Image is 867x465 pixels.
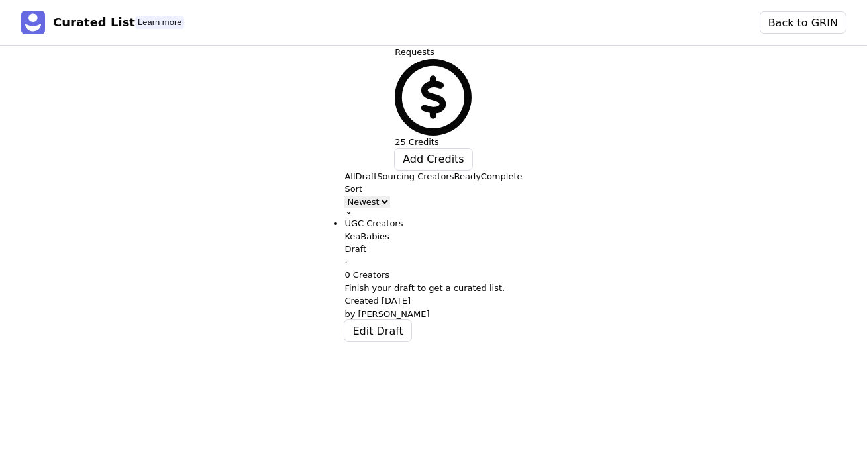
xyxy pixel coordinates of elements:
[344,308,522,321] p: by [PERSON_NAME]
[344,294,522,308] p: Created [DATE]
[344,282,522,295] p: Finish your draft to get a curated list.
[344,243,522,256] p: Draft
[395,46,472,59] h3: Requests
[344,320,411,341] button: Edit Draft
[344,230,522,243] p: KeaBabies
[395,149,472,170] button: Add Credits
[344,170,355,183] p: All
[53,15,142,30] h3: Curated Lists
[344,256,522,269] p: ·
[454,170,481,183] p: Ready
[344,184,362,194] label: Sort
[377,170,454,183] p: Sourcing Creators
[356,170,378,183] p: Draft
[481,170,523,183] p: Complete
[760,12,846,33] button: Back to GRIN
[135,16,184,29] div: Tooltip anchor
[344,269,522,282] p: 0 Creators
[395,136,472,149] p: 25 Credits
[344,217,522,230] h3: UGC Creators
